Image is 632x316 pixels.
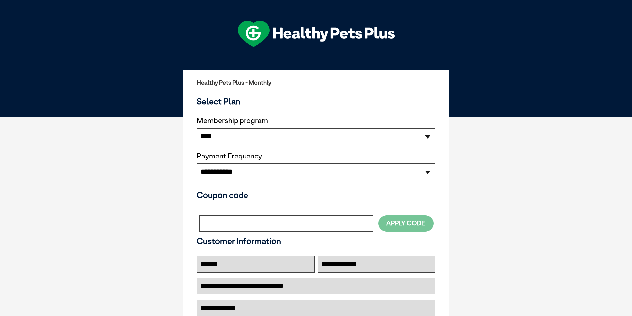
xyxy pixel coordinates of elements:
h3: Customer Information [197,236,435,246]
img: hpp-logo-landscape-green-white.png [238,21,395,47]
h2: Healthy Pets Plus - Monthly [197,79,435,86]
h3: Select Plan [197,96,435,106]
label: Payment Frequency [197,152,262,160]
h3: Coupon code [197,190,435,200]
button: Apply Code [378,215,434,231]
label: Membership program [197,116,435,125]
